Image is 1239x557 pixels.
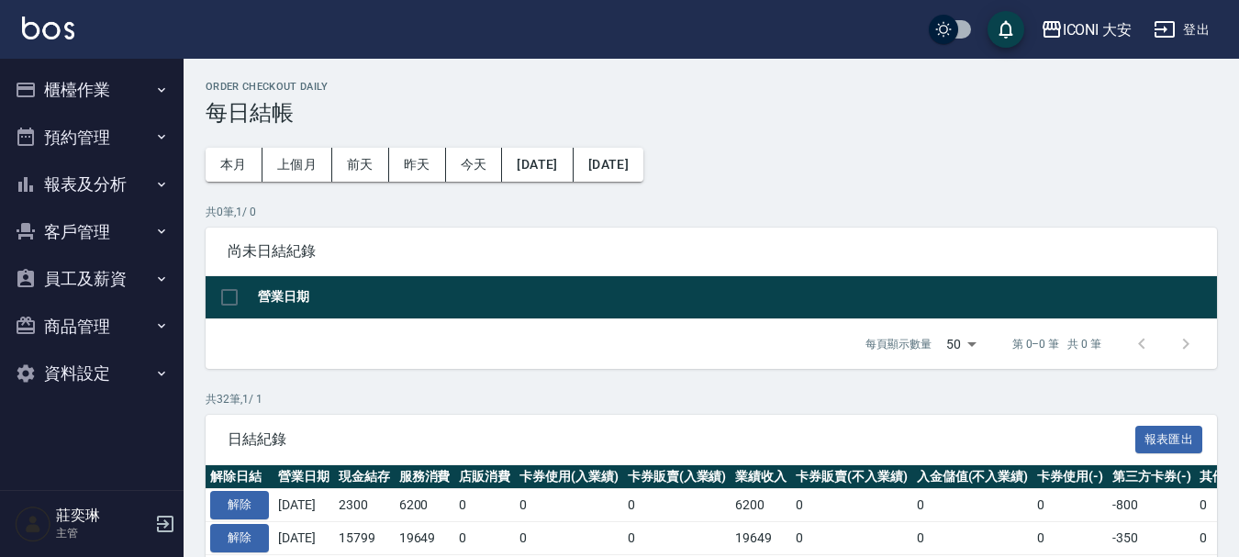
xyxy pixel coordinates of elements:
button: 登出 [1146,13,1217,47]
button: 解除 [210,491,269,519]
button: 客戶管理 [7,208,176,256]
th: 卡券販賣(不入業績) [791,465,912,489]
button: 報表匯出 [1135,426,1203,454]
td: 0 [1032,489,1108,522]
td: 6200 [731,489,791,522]
th: 營業日期 [273,465,334,489]
img: Person [15,506,51,542]
button: 櫃檯作業 [7,66,176,114]
button: 上個月 [262,148,332,182]
td: [DATE] [273,489,334,522]
button: save [988,11,1024,48]
td: 2300 [334,489,395,522]
td: [DATE] [273,522,334,555]
td: 0 [454,522,515,555]
th: 卡券使用(-) [1032,465,1108,489]
button: 員工及薪資 [7,255,176,303]
td: 0 [1032,522,1108,555]
th: 解除日結 [206,465,273,489]
div: 50 [939,319,983,369]
h2: Order checkout daily [206,81,1217,93]
button: 解除 [210,524,269,552]
td: 0 [791,489,912,522]
td: 0 [912,522,1033,555]
th: 店販消費 [454,465,515,489]
button: 商品管理 [7,303,176,351]
th: 卡券販賣(入業績) [623,465,731,489]
th: 入金儲值(不入業績) [912,465,1033,489]
td: 0 [623,522,731,555]
th: 營業日期 [253,276,1217,319]
h3: 每日結帳 [206,100,1217,126]
p: 共 0 筆, 1 / 0 [206,204,1217,220]
button: ICONI 大安 [1033,11,1140,49]
button: 報表及分析 [7,161,176,208]
button: 本月 [206,148,262,182]
td: 0 [623,489,731,522]
span: 日結紀錄 [228,430,1135,449]
td: 0 [454,489,515,522]
a: 報表匯出 [1135,429,1203,447]
th: 現金結存 [334,465,395,489]
td: 15799 [334,522,395,555]
p: 主管 [56,525,150,541]
p: 共 32 筆, 1 / 1 [206,391,1217,407]
img: Logo [22,17,74,39]
span: 尚未日結紀錄 [228,242,1195,261]
td: -350 [1108,522,1196,555]
button: 資料設定 [7,350,176,397]
td: 6200 [395,489,455,522]
p: 每頁顯示數量 [865,336,932,352]
th: 第三方卡券(-) [1108,465,1196,489]
th: 業績收入 [731,465,791,489]
td: 0 [515,522,623,555]
p: 第 0–0 筆 共 0 筆 [1012,336,1101,352]
th: 卡券使用(入業績) [515,465,623,489]
th: 服務消費 [395,465,455,489]
div: ICONI 大安 [1063,18,1133,41]
td: -800 [1108,489,1196,522]
button: [DATE] [502,148,573,182]
button: 今天 [446,148,503,182]
td: 19649 [731,522,791,555]
td: 0 [515,489,623,522]
td: 0 [791,522,912,555]
h5: 莊奕琳 [56,507,150,525]
button: 前天 [332,148,389,182]
button: 預約管理 [7,114,176,162]
td: 0 [912,489,1033,522]
button: 昨天 [389,148,446,182]
td: 19649 [395,522,455,555]
button: [DATE] [574,148,643,182]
